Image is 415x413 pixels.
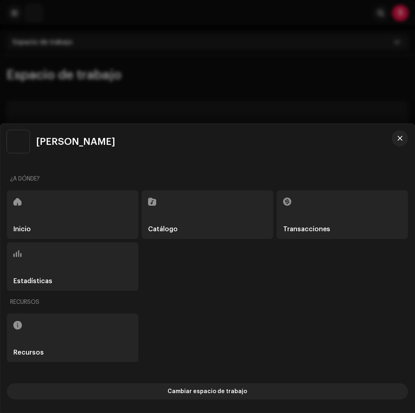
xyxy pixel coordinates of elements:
[36,137,115,146] span: [PERSON_NAME]
[7,383,408,400] button: Cambiar espacio de trabajo
[13,278,52,284] h5: Estadísticas
[13,349,44,356] h5: Recursos
[7,130,30,153] img: 297a105e-aa6c-4183-9ff4-27133c00f2e2
[168,383,247,400] span: Cambiar espacio de trabajo
[7,169,408,189] re-a-nav-header: ¿A dónde?
[13,226,31,232] h5: Inicio
[7,293,408,312] re-a-nav-header: Recursos
[283,226,331,232] h5: Transacciones
[148,226,178,232] h5: Catálogo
